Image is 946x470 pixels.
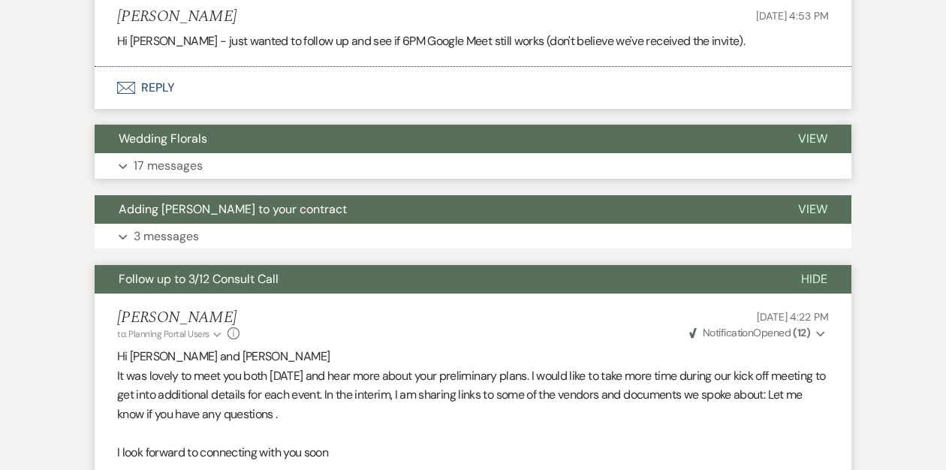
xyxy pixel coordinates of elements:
h5: [PERSON_NAME] [117,309,240,327]
button: Adding [PERSON_NAME] to your contract [95,195,774,224]
p: I look forward to connecting with you soon [117,443,829,462]
span: Notification [703,326,753,339]
span: View [798,131,827,146]
button: View [774,195,851,224]
button: Hide [777,265,851,294]
p: Hi [PERSON_NAME] and [PERSON_NAME] [117,347,829,366]
strong: ( 12 ) [793,326,810,339]
span: Wedding Florals [119,131,207,146]
button: 3 messages [95,224,851,249]
p: 3 messages [134,227,199,246]
button: View [774,125,851,153]
span: to: Planning Portal Users [117,328,209,340]
h5: [PERSON_NAME] [117,8,236,26]
span: Follow up to 3/12 Consult Call [119,271,279,287]
button: 17 messages [95,153,851,179]
button: Follow up to 3/12 Consult Call [95,265,777,294]
span: Adding [PERSON_NAME] to your contract [119,201,347,217]
span: View [798,201,827,217]
button: Reply [95,67,851,109]
p: Hi [PERSON_NAME] - just wanted to follow up and see if 6PM Google Meet still works (don't believe... [117,32,829,51]
span: [DATE] 4:53 PM [756,9,829,23]
span: Hide [801,271,827,287]
span: [DATE] 4:22 PM [757,310,829,324]
p: It was lovely to meet you both [DATE] and hear more about your preliminary plans. I would like to... [117,366,829,424]
p: 17 messages [134,156,203,176]
span: Opened [689,326,811,339]
button: Wedding Florals [95,125,774,153]
button: to: Planning Portal Users [117,327,224,341]
button: NotificationOpened (12) [687,325,829,341]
